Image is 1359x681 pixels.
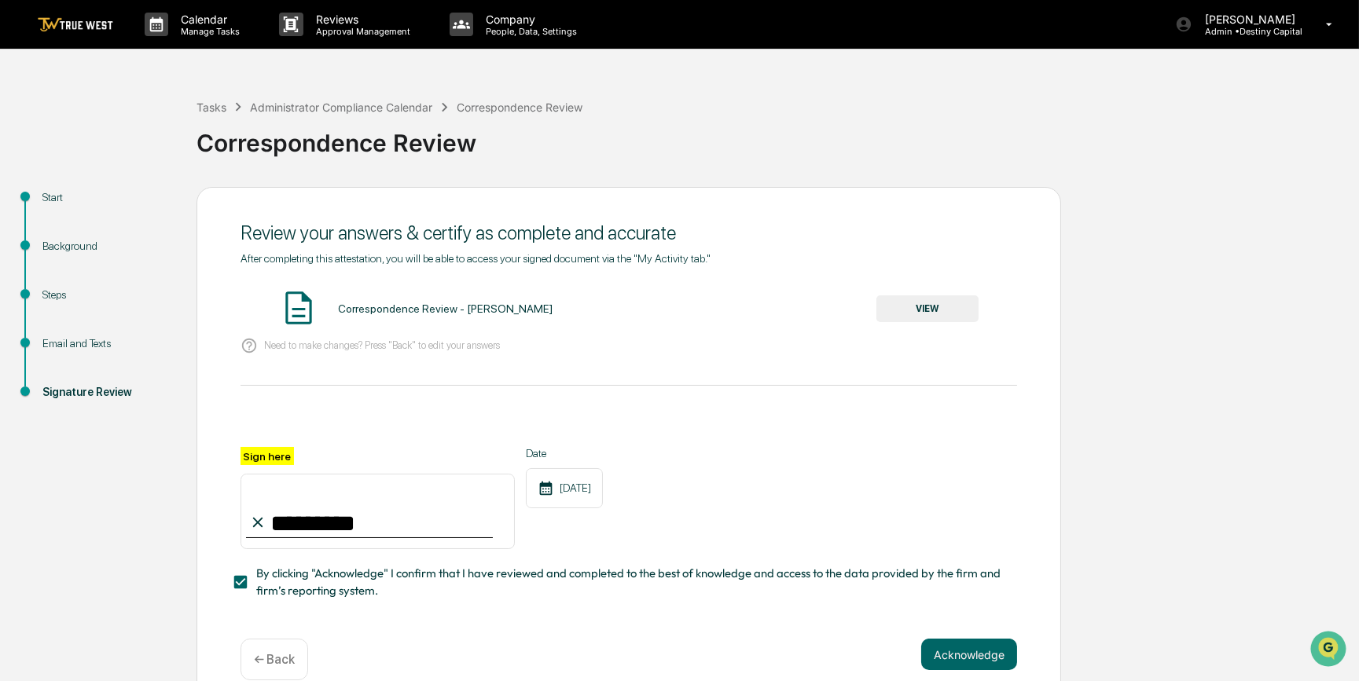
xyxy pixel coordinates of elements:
img: Document Icon [279,288,318,328]
span: Attestations [130,198,195,214]
p: Need to make changes? Press "Back" to edit your answers [264,339,500,351]
div: 🗄️ [114,200,127,212]
button: Start new chat [267,125,286,144]
label: Date [526,447,603,459]
div: Correspondence Review - [PERSON_NAME] [338,302,553,315]
img: 1746055101610-c473b297-6a78-478c-a979-82029cc54cd1 [16,120,44,148]
p: ← Back [254,652,295,667]
p: Calendar [168,13,248,26]
div: 🔎 [16,229,28,242]
div: Correspondence Review [197,116,1351,157]
div: Steps [42,287,171,303]
span: After completing this attestation, you will be able to access your signed document via the "My Ac... [241,252,711,265]
a: 🗄️Attestations [108,192,201,220]
div: Correspondence Review [457,101,582,114]
a: Powered byPylon [111,265,190,278]
div: Administrator Compliance Calendar [250,101,432,114]
span: By clicking "Acknowledge" I confirm that I have reviewed and completed to the best of knowledge a... [256,565,1005,600]
p: Company [473,13,585,26]
span: Preclearance [31,198,101,214]
span: Pylon [156,266,190,278]
div: Background [42,238,171,254]
p: [PERSON_NAME] [1192,13,1303,26]
p: How can we help? [16,33,286,58]
div: Start [42,189,171,206]
div: Email and Texts [42,335,171,352]
div: Start new chat [53,120,258,136]
div: We're available if you need us! [53,136,199,148]
div: Signature Review [42,384,171,401]
label: Sign here [241,447,294,465]
img: logo [38,17,113,32]
p: People, Data, Settings [473,26,585,37]
a: 🖐️Preclearance [9,192,108,220]
iframe: Open customer support [1309,629,1351,672]
div: [DATE] [526,468,603,508]
p: Approval Management [303,26,418,37]
div: 🖐️ [16,200,28,212]
a: 🔎Data Lookup [9,222,105,250]
div: Tasks [197,101,226,114]
p: Admin • Destiny Capital [1192,26,1303,37]
div: Review your answers & certify as complete and accurate [241,222,1017,244]
button: VIEW [876,295,979,322]
button: Acknowledge [921,639,1017,670]
p: Manage Tasks [168,26,248,37]
p: Reviews [303,13,418,26]
span: Data Lookup [31,228,99,243]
